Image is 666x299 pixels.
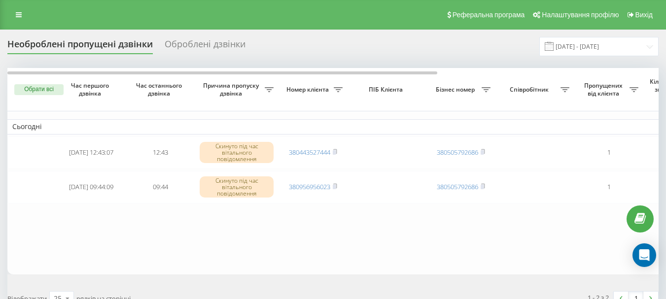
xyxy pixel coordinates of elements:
div: Скинуто під час вітального повідомлення [200,176,274,198]
span: Вихід [635,11,653,19]
span: Пропущених від клієнта [579,82,630,97]
td: 1 [574,171,643,203]
div: Скинуто під час вітального повідомлення [200,142,274,164]
span: Налаштування профілю [542,11,619,19]
span: Співробітник [500,86,561,94]
td: [DATE] 12:43:07 [57,136,126,169]
span: Бізнес номер [431,86,482,94]
a: 380956956023 [289,182,330,191]
span: Час останнього дзвінка [134,82,187,97]
a: 380505792686 [437,182,478,191]
td: [DATE] 09:44:09 [57,171,126,203]
a: 380505792686 [437,148,478,157]
a: 380443527444 [289,148,330,157]
div: Необроблені пропущені дзвінки [7,39,153,54]
span: Час першого дзвінка [65,82,118,97]
span: Номер клієнта [283,86,334,94]
button: Обрати всі [14,84,64,95]
span: Реферальна програма [453,11,525,19]
td: 12:43 [126,136,195,169]
div: Оброблені дзвінки [165,39,245,54]
td: 1 [574,136,643,169]
td: 09:44 [126,171,195,203]
div: Open Intercom Messenger [632,243,656,267]
span: Причина пропуску дзвінка [200,82,265,97]
span: ПІБ Клієнта [356,86,418,94]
